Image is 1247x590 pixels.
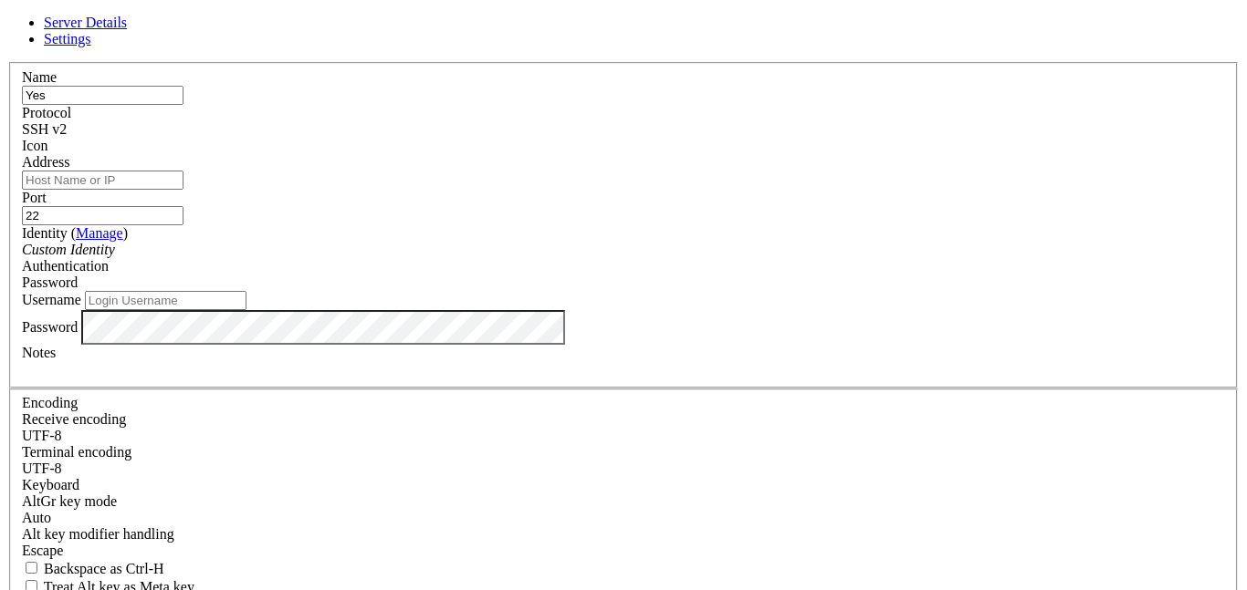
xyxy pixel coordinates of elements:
label: Protocol [22,105,71,120]
input: Port Number [22,206,183,225]
input: Host Name or IP [22,171,183,190]
label: Name [22,69,57,85]
input: Backspace as Ctrl-H [26,562,37,574]
i: Custom Identity [22,242,115,257]
span: Auto [22,510,51,525]
div: Password [22,274,1225,291]
a: Settings [44,31,91,47]
label: Password [22,318,78,334]
span: SSH v2 [22,121,67,137]
label: The default terminal encoding. ISO-2022 enables character map translations (like graphics maps). ... [22,444,131,460]
label: Set the expected encoding for data received from the host. If the encodings do not match, visual ... [22,411,126,427]
label: Keyboard [22,477,79,492]
label: If true, the backspace should send BS ('\x08', aka ^H). Otherwise the backspace key should send '... [22,561,164,576]
label: Set the expected encoding for data received from the host. If the encodings do not match, visual ... [22,493,117,509]
div: SSH v2 [22,121,1225,138]
input: Login Username [85,291,246,310]
div: UTF-8 [22,461,1225,477]
div: Auto [22,510,1225,526]
div: Escape [22,543,1225,559]
span: UTF-8 [22,461,62,476]
input: Server Name [22,86,183,105]
label: Address [22,154,69,170]
span: UTF-8 [22,428,62,443]
label: Encoding [22,395,78,410]
label: Notes [22,345,56,360]
label: Port [22,190,47,205]
span: Password [22,274,78,290]
label: Identity [22,225,128,241]
a: Manage [76,225,123,241]
span: ( ) [71,225,128,241]
span: Escape [22,543,63,558]
a: Server Details [44,15,127,30]
label: Authentication [22,258,109,274]
span: Backspace as Ctrl-H [44,561,164,576]
div: UTF-8 [22,428,1225,444]
label: Controls how the Alt key is handled. Escape: Send an ESC prefix. 8-Bit: Add 128 to the typed char... [22,526,174,542]
label: Icon [22,138,47,153]
label: Username [22,292,81,307]
div: Custom Identity [22,242,1225,258]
